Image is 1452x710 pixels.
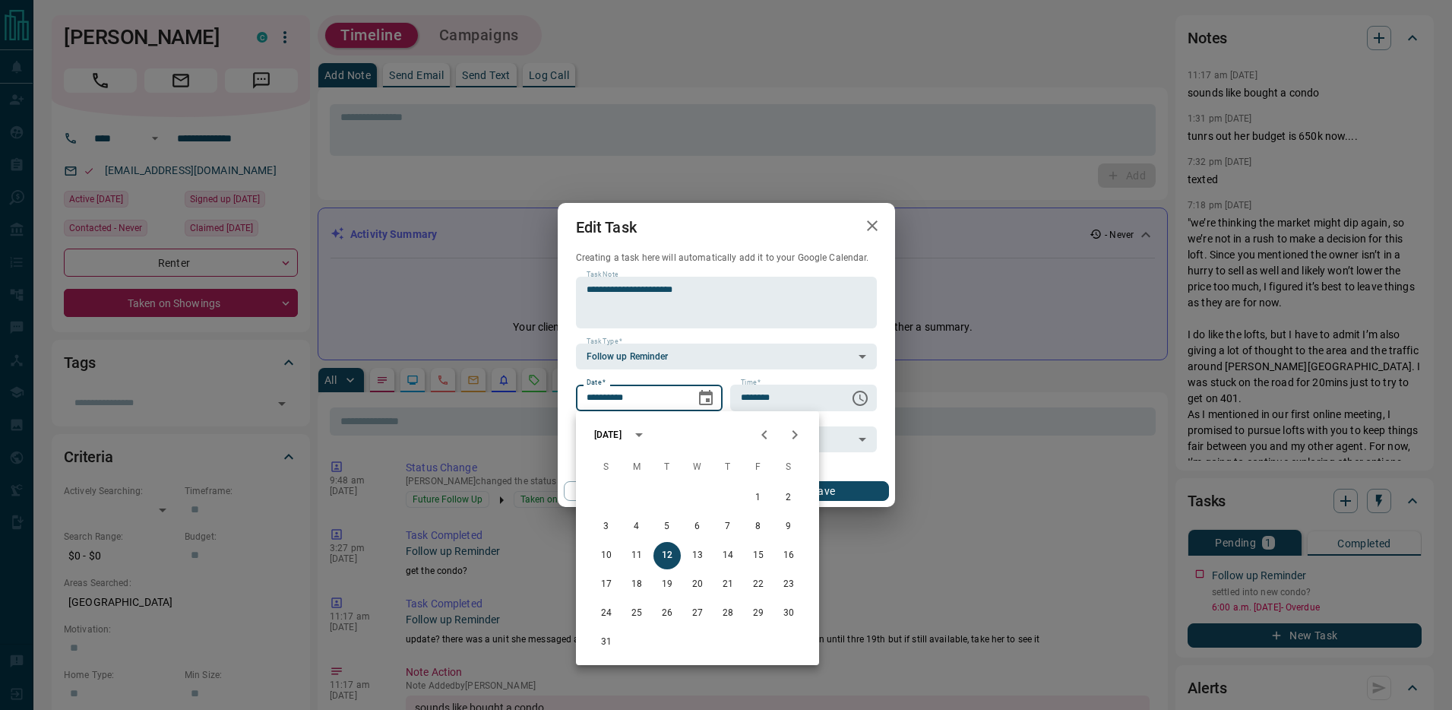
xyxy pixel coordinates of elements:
[593,629,620,656] button: 31
[745,571,772,598] button: 22
[745,513,772,540] button: 8
[576,252,877,265] p: Creating a task here will automatically add it to your Google Calendar.
[593,600,620,627] button: 24
[714,513,742,540] button: 7
[653,571,681,598] button: 19
[745,452,772,483] span: Friday
[714,571,742,598] button: 21
[653,600,681,627] button: 26
[623,600,650,627] button: 25
[558,203,655,252] h2: Edit Task
[623,542,650,569] button: 11
[623,513,650,540] button: 4
[775,542,802,569] button: 16
[684,600,711,627] button: 27
[587,378,606,388] label: Date
[745,484,772,512] button: 1
[775,600,802,627] button: 30
[587,270,618,280] label: Task Note
[775,484,802,512] button: 2
[845,383,875,414] button: Choose time, selected time is 6:00 AM
[714,542,742,569] button: 14
[594,428,622,442] div: [DATE]
[684,571,711,598] button: 20
[684,452,711,483] span: Wednesday
[653,452,681,483] span: Tuesday
[758,481,888,501] button: Save
[684,513,711,540] button: 6
[775,513,802,540] button: 9
[684,542,711,569] button: 13
[623,452,650,483] span: Monday
[576,344,877,369] div: Follow up Reminder
[745,542,772,569] button: 15
[593,513,620,540] button: 3
[714,600,742,627] button: 28
[593,452,620,483] span: Sunday
[741,378,761,388] label: Time
[653,513,681,540] button: 5
[623,571,650,598] button: 18
[780,420,810,450] button: Next month
[749,420,780,450] button: Previous month
[653,542,681,569] button: 12
[775,571,802,598] button: 23
[593,542,620,569] button: 10
[714,452,742,483] span: Thursday
[691,383,721,414] button: Choose date, selected date is Aug 12, 2025
[626,422,652,448] button: calendar view is open, switch to year view
[587,337,622,347] label: Task Type
[775,452,802,483] span: Saturday
[745,600,772,627] button: 29
[564,481,694,501] button: Cancel
[593,571,620,598] button: 17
